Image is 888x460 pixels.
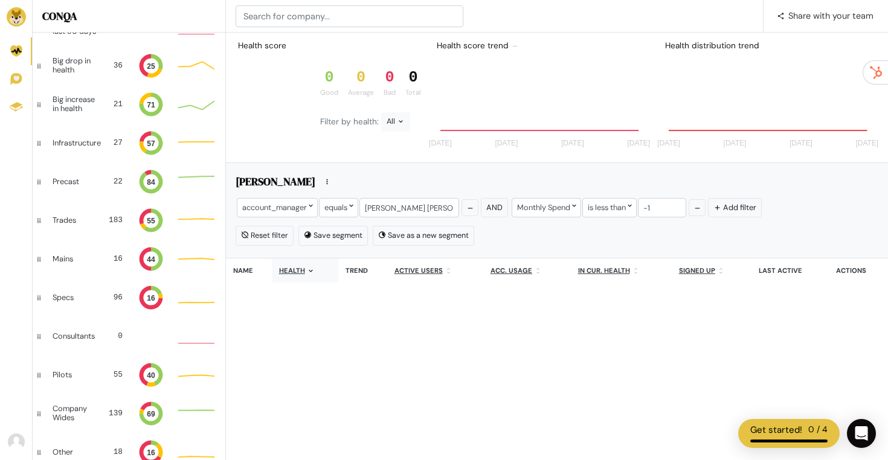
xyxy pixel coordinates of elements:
[486,202,503,212] span: And
[495,139,518,148] tspan: [DATE]
[405,69,421,87] div: 0
[491,266,532,275] u: Acc. Usage
[7,7,26,27] img: Brand
[53,404,98,422] div: Company Wides
[33,124,225,162] a: Infrastructure 27 57
[427,35,655,57] div: Health score trend
[790,139,812,148] tspan: [DATE]
[226,258,272,283] th: Name
[103,446,123,458] div: 18
[53,332,95,340] div: Consultants
[33,162,225,201] a: Precast 22 84
[405,88,421,98] div: Total
[53,57,98,74] div: Big drop in health
[33,46,225,85] a: Big drop in health 36 25
[53,448,94,456] div: Other
[33,317,225,356] a: Consultants 0
[33,240,225,278] a: Mains 16 44
[298,226,368,245] button: Save segment
[481,198,508,217] button: And
[42,10,216,23] h5: CONQA
[279,266,305,275] u: Health
[320,88,338,98] div: Good
[750,423,802,437] div: Get started!
[561,139,584,148] tspan: [DATE]
[679,266,715,275] u: Signed up
[103,176,123,187] div: 22
[512,198,581,217] div: Monthly Spend
[110,98,123,110] div: 21
[319,198,358,217] div: equals
[657,139,680,148] tspan: [DATE]
[320,69,338,87] div: 0
[384,69,396,87] div: 0
[829,258,888,283] th: Actions
[105,330,123,342] div: 0
[751,258,828,283] th: Last active
[627,139,650,148] tspan: [DATE]
[384,88,396,98] div: Bad
[108,60,123,71] div: 36
[53,95,100,113] div: Big increase in health
[103,253,123,264] div: 16
[236,5,463,27] input: Search for company...
[237,198,318,217] div: account_manager
[8,433,25,450] img: Avatar
[855,139,878,148] tspan: [DATE]
[53,18,101,36] div: Signed up last 30 days
[33,394,225,433] a: Company Wides 139 69
[381,112,410,132] div: All
[236,37,289,54] div: Health score
[655,35,883,57] div: Health distribution trend
[53,255,94,263] div: Mains
[320,117,381,127] span: Filter by health:
[103,369,123,380] div: 55
[103,214,123,226] div: 183
[53,371,94,379] div: Pilots
[808,423,828,437] div: 0 / 4
[348,88,374,98] div: Average
[724,139,747,148] tspan: [DATE]
[53,177,94,186] div: Precast
[53,216,94,225] div: Trades
[394,266,443,275] u: Active users
[348,69,374,87] div: 0
[582,198,637,217] div: is less than
[103,292,123,303] div: 96
[236,226,294,245] button: Reset filter
[373,226,474,245] button: Save as a new segment
[108,407,123,419] div: 139
[338,258,387,283] th: Trend
[33,278,225,317] a: Specs 96 16
[33,85,225,124] a: Big increase in health 21 71
[578,266,630,275] u: In cur. health
[33,356,225,394] a: Pilots 55 40
[847,419,876,448] div: Open Intercom Messenger
[111,137,123,149] div: 27
[53,139,101,147] div: Infrastructure
[53,293,94,302] div: Specs
[236,175,315,192] h5: [PERSON_NAME]
[429,139,452,148] tspan: [DATE]
[33,201,225,240] a: Trades 183 55
[708,198,762,217] button: Add filter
